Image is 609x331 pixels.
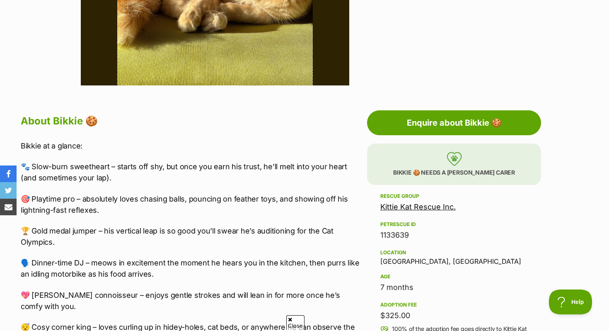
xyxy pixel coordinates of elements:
[21,290,363,312] p: 💖 [PERSON_NAME] connoisseur – enjoys gentle strokes and will lean in for more once he’s comfy wit...
[380,193,528,200] div: Rescue group
[380,310,528,321] div: $325.00
[380,248,528,265] div: [GEOGRAPHIC_DATA], [GEOGRAPHIC_DATA]
[447,152,462,166] img: foster-care-31f2a1ccfb079a48fc4dc6d2a002ce68c6d2b76c7ccb9e0da61f6cd5abbf869a.svg
[286,315,304,330] span: Close
[380,249,528,256] div: Location
[380,302,528,308] div: Adoption fee
[380,273,528,280] div: Age
[380,221,528,228] div: PetRescue ID
[380,202,456,211] a: Kittie Kat Rescue Inc.
[21,161,363,183] p: 🐾 Slow-burn sweetheart – starts off shy, but once you earn his trust, he’ll melt into your heart ...
[380,229,528,241] div: 1133639
[367,110,541,135] a: Enquire about Bikkie 🍪
[549,290,592,314] iframe: Help Scout Beacon - Open
[380,282,528,293] div: 7 months
[367,144,541,185] p: Bikkie 🍪 needs a [PERSON_NAME] carer
[21,112,363,130] h2: About Bikkie 🍪
[21,257,363,280] p: 🗣️ Dinner-time DJ – meows in excitement the moment he hears you in the kitchen, then purrs like a...
[21,225,363,248] p: 🏆 Gold medal jumper – his vertical leap is so good you’ll swear he’s auditioning for the Cat Olym...
[21,140,363,151] p: Bikkie at a glance:
[21,193,363,216] p: 🎯 Playtime pro – absolutely loves chasing balls, pouncing on feather toys, and showing off his li...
